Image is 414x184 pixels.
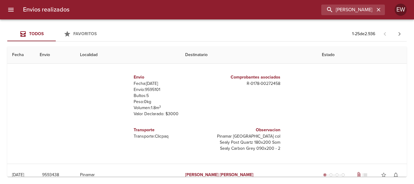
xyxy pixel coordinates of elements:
[329,173,333,177] span: radio_button_unchecked
[220,172,253,177] em: [PERSON_NAME]
[209,133,280,152] p: Pinamar [GEOGRAPHIC_DATA] col Sealy Post Quartz 180x200 Som Sealy Carbon Grey 090x200 - 2
[23,5,69,15] h6: Envios realizados
[35,46,75,64] th: Envio
[317,46,407,64] th: Estado
[395,4,407,16] div: Abrir información de usuario
[40,169,62,181] button: 9593438
[7,27,104,41] div: Tabs Envios
[29,31,44,36] span: Todos
[75,46,180,64] th: Localidad
[73,31,97,36] span: Favoritos
[381,172,387,178] span: star_border
[209,81,280,87] p: R - 0178 - 00272458
[356,172,362,178] span: Tiene documentos adjuntos
[395,4,407,16] div: EW
[134,81,205,87] p: Fecha: [DATE]
[393,172,399,178] span: notifications_none
[352,31,375,37] p: 1 - 25 de 2.936
[134,127,205,133] h6: Transporte
[134,87,205,93] p: Envío: 9595101
[335,173,339,177] span: radio_button_unchecked
[209,74,280,81] h6: Comprobantes asociados
[322,172,346,178] div: Generado
[134,74,205,81] h6: Envio
[180,46,317,64] th: Destinatario
[378,31,392,37] span: Pagina anterior
[12,172,24,177] div: [DATE]
[321,5,375,15] input: buscar
[159,105,161,109] sup: 3
[134,99,205,105] p: Peso: 0 kg
[378,169,390,181] button: Agregar a favoritos
[42,171,59,179] span: 9593438
[134,105,205,111] p: Volumen: 1.8 m
[134,133,205,139] p: Transporte: Clicpaq
[362,172,368,178] span: No tiene pedido asociado
[134,111,205,117] p: Valor Declarado: $ 3000
[134,93,205,99] p: Bultos: 5
[4,2,18,17] button: menu
[390,169,402,181] button: Activar notificaciones
[209,127,280,133] h6: Observacion
[392,27,407,41] span: Pagina siguiente
[323,173,327,177] span: radio_button_checked
[7,46,35,64] th: Fecha
[185,172,219,177] em: [PERSON_NAME]
[341,173,345,177] span: radio_button_unchecked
